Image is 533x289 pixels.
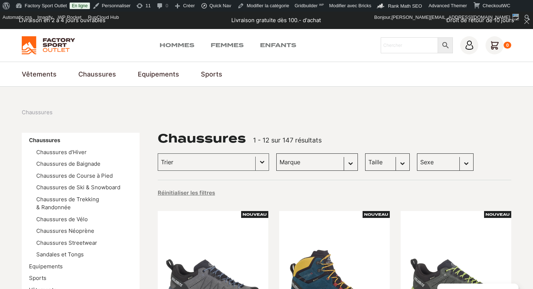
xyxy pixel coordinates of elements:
[158,189,215,197] button: Réinitialiser les filtres
[36,184,120,191] a: Chaussures de Ski & Snowboard
[36,149,87,156] a: Chaussures d'Hiver
[22,108,53,117] span: Chaussures
[161,157,252,167] input: Trier
[36,216,88,223] a: Chaussures de Vélo
[29,263,63,270] a: Equipements
[29,137,60,144] a: Chaussures
[29,274,46,281] a: Sports
[256,154,269,170] button: Basculer la liste
[84,12,123,23] div: RunCloud Hub
[211,41,244,50] a: Femmes
[22,108,53,117] nav: breadcrumbs
[388,3,422,9] span: Rank Math SEO
[372,12,522,23] a: Bonjour,
[78,69,116,79] a: Chaussures
[22,69,57,79] a: Vêtements
[392,15,510,20] span: [PERSON_NAME][EMAIL_ADDRESS][DOMAIN_NAME]
[22,36,75,54] img: Factory Sport Outlet
[36,160,100,167] a: Chaussures de Baignade
[138,69,179,79] a: Equipements
[253,136,322,144] span: 1 - 12 sur 147 résultats
[36,227,94,234] a: Chaussures Néoprène
[260,41,296,50] a: Enfants
[231,16,321,25] p: Livraison gratuite dès 100.- d'achat
[36,239,97,246] a: Chaussures Streetwear
[201,69,222,79] a: Sports
[160,41,194,50] a: Hommes
[55,12,84,23] a: WP Rocket
[381,37,438,53] input: Chercher
[36,196,99,211] a: Chaussures de Trekking & Randonnée
[36,251,84,258] a: Sandales et Tongs
[158,133,246,144] h1: Chaussures
[35,12,55,23] a: Imagify
[70,3,90,9] a: En ligne
[36,172,113,179] a: Chaussures de Course à Pied
[504,42,511,49] div: 0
